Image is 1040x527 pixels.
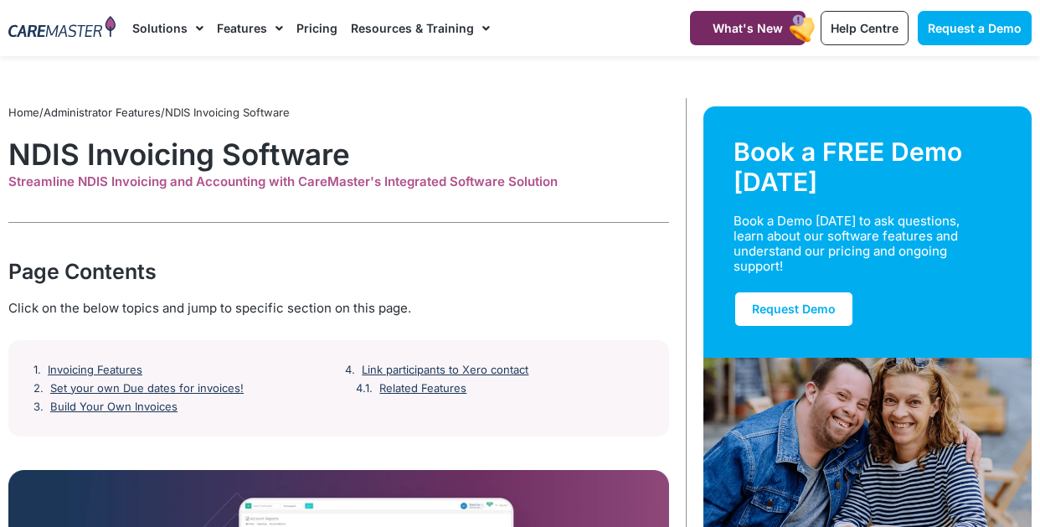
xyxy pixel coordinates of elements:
[690,11,806,45] a: What's New
[44,106,161,119] a: Administrator Features
[8,16,116,39] img: CareMaster Logo
[734,137,1001,197] div: Book a FREE Demo [DATE]
[831,21,898,35] span: Help Centre
[752,302,836,316] span: Request Demo
[362,364,528,377] a: Link participants to Xero contact
[165,106,290,119] span: NDIS Invoicing Software
[8,256,669,287] div: Page Contents
[734,291,854,328] a: Request Demo
[713,21,783,35] span: What's New
[8,106,290,119] span: / /
[821,11,909,45] a: Help Centre
[8,106,39,119] a: Home
[928,21,1022,35] span: Request a Demo
[918,11,1032,45] a: Request a Demo
[48,364,142,377] a: Invoicing Features
[8,137,669,172] h1: NDIS Invoicing Software
[50,382,244,395] a: Set your own Due dates for invoices!
[8,174,669,189] div: Streamline NDIS Invoicing and Accounting with CareMaster's Integrated Software Solution
[379,382,466,395] a: Related Features
[8,299,669,318] div: Click on the below topics and jump to specific section on this page.
[50,400,178,414] a: Build Your Own Invoices
[734,214,983,274] div: Book a Demo [DATE] to ask questions, learn about our software features and understand our pricing...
